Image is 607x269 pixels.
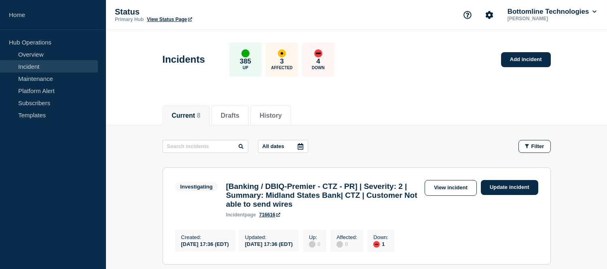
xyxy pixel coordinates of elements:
div: disabled [309,241,315,248]
button: History [260,112,282,119]
div: 0 [309,240,320,248]
a: Add incident [501,52,551,67]
p: Affected : [336,234,357,240]
div: 1 [373,240,388,248]
h1: Incidents [163,54,205,65]
a: 716616 [259,212,280,218]
div: 0 [336,240,357,248]
button: Current 8 [172,112,201,119]
p: [PERSON_NAME] [506,16,590,21]
span: incident [226,212,245,218]
p: 3 [280,57,283,66]
input: Search incidents [163,140,248,153]
button: All dates [258,140,308,153]
p: Up : [309,234,320,240]
p: Affected [271,66,292,70]
div: [DATE] 17:36 (EDT) [181,240,229,247]
div: down [373,241,380,248]
p: Created : [181,234,229,240]
button: Filter [518,140,551,153]
a: View Status Page [147,17,192,22]
button: Account settings [481,6,498,23]
button: Drafts [221,112,239,119]
p: Updated : [245,234,293,240]
span: Filter [531,143,544,149]
div: up [241,49,250,57]
a: Update incident [481,180,538,195]
p: Primary Hub [115,17,144,22]
span: 8 [197,112,201,119]
span: Investigating [175,182,218,191]
p: Up [243,66,248,70]
div: disabled [336,241,343,248]
p: Down [312,66,325,70]
div: affected [278,49,286,57]
p: Down : [373,234,388,240]
div: [DATE] 17:36 (EDT) [245,240,293,247]
p: page [226,212,256,218]
button: Bottomline Technologies [506,8,598,16]
p: Status [115,7,277,17]
p: All dates [262,143,284,149]
p: 4 [316,57,320,66]
h3: [Banking / DBIQ-Premier - CTZ - PR] | Severity: 2 | Summary: Midland States Bank| CTZ | Customer ... [226,182,421,209]
div: down [314,49,322,57]
p: 385 [240,57,251,66]
button: Support [459,6,476,23]
a: View incident [425,180,477,196]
